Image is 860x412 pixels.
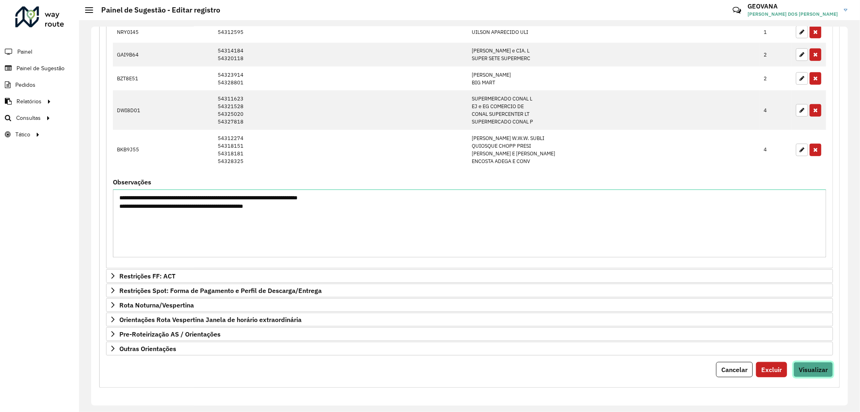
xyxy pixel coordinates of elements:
button: Cancelar [716,362,753,377]
td: [PERSON_NAME] e CIA. L SUPER SETE SUPERMERC [467,43,759,67]
td: BKB9J55 [113,130,213,169]
span: Visualizar [799,366,828,374]
span: Painel [17,48,32,56]
button: Visualizar [793,362,833,377]
button: Excluir [756,362,787,377]
span: Cancelar [721,366,748,374]
span: Tático [15,130,30,139]
span: Consultas [16,114,41,122]
span: Pre-Roteirização AS / Orientações [119,331,221,337]
span: [PERSON_NAME] DOS [PERSON_NAME] [748,10,838,18]
label: Observações [113,177,151,187]
td: UILSON APARECIDO ULI [467,22,759,43]
td: 54323914 54328801 [213,67,467,90]
h2: Painel de Sugestão - Editar registro [93,6,220,15]
a: Contato Rápido [728,2,745,19]
td: 54312274 54318151 54318181 54328325 [213,130,467,169]
td: 4 [760,90,792,130]
td: NRY0I45 [113,22,213,43]
span: Pedidos [15,81,35,89]
td: 2 [760,67,792,90]
span: Restrições FF: ACT [119,273,175,279]
td: GAI9B64 [113,43,213,67]
td: [PERSON_NAME] W.W.W. SUBLI QUIOSQUE CHOPP PRESI [PERSON_NAME] E [PERSON_NAME] ENCOSTA ADEGA E CONV [467,130,759,169]
a: Restrições Spot: Forma de Pagamento e Perfil de Descarga/Entrega [106,284,833,297]
td: 2 [760,43,792,67]
h3: GEOVANA [748,2,838,10]
span: Restrições Spot: Forma de Pagamento e Perfil de Descarga/Entrega [119,287,322,294]
td: 4 [760,130,792,169]
span: Relatórios [17,97,42,106]
td: SUPERMERCADO CONAL L EJ e EG COMERCIO DE CONAL SUPERCENTER LT SUPERMERCADO CONAL P [467,90,759,130]
a: Orientações Rota Vespertina Janela de horário extraordinária [106,313,833,326]
td: [PERSON_NAME] BIG MART [467,67,759,90]
span: Outras Orientações [119,345,176,352]
td: 1 [760,22,792,43]
a: Outras Orientações [106,342,833,356]
a: Pre-Roteirização AS / Orientações [106,327,833,341]
a: Rota Noturna/Vespertina [106,298,833,312]
span: Rota Noturna/Vespertina [119,302,194,308]
td: BZT8E51 [113,67,213,90]
td: 54314184 54320118 [213,43,467,67]
a: Restrições FF: ACT [106,269,833,283]
td: 54311623 54321528 54325020 54327818 [213,90,467,130]
td: 54312595 [213,22,467,43]
td: DWI8D01 [113,90,213,130]
span: Orientações Rota Vespertina Janela de horário extraordinária [119,316,302,323]
span: Excluir [761,366,782,374]
span: Painel de Sugestão [17,64,65,73]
